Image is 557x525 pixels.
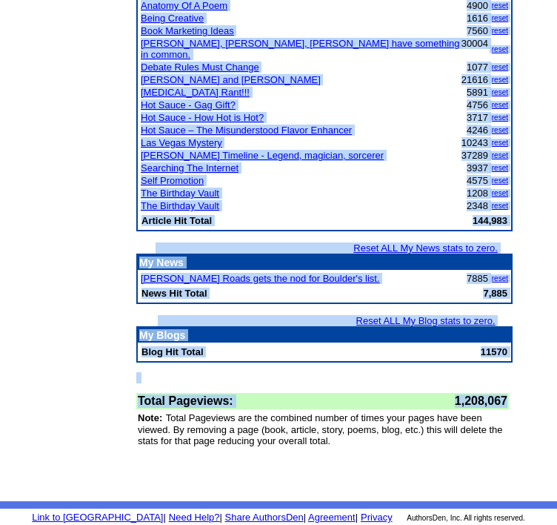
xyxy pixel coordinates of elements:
a: Reset ALL My News stats to zero. [353,242,498,254]
font: 3937 [467,162,488,174]
a: Being Creative [141,13,204,24]
font: 1,208,067 [455,394,507,407]
a: Book Marketing Ideas [141,25,234,36]
a: Reset ALL My Blog stats to zero. [356,315,496,326]
font: 7885 [467,273,488,284]
a: reset [492,1,508,10]
a: Agreement [308,512,356,523]
a: reset [492,139,508,147]
font: Total Pageviews are the combined number of times your pages have been viewed. By removing a page ... [138,412,503,446]
font: 30004 [461,38,488,49]
font: 1616 [467,13,488,24]
font: AuthorsDen, Inc. All rights reserved. [407,514,525,522]
a: reset [492,164,508,172]
font: 21616 [461,74,488,85]
b: News Hit Total [141,288,207,299]
a: Searching The Internet [141,162,239,174]
b: Article Hit Total [141,215,212,226]
a: reset [492,274,508,283]
b: 7,885 [483,288,507,299]
font: 4756 [467,99,488,110]
a: reset [492,202,508,210]
a: reset [492,63,508,71]
font: | [304,512,306,523]
font: Total Pageviews: [138,394,233,407]
b: 144,983 [473,215,507,226]
font: | [219,512,221,523]
a: reset [492,27,508,35]
a: reset [492,151,508,159]
font: 37289 [461,150,488,161]
a: reset [492,126,508,134]
font: 5891 [467,87,488,98]
a: Need Help? [169,512,220,523]
font: Note: [138,412,162,423]
a: reset [492,45,508,53]
a: [MEDICAL_DATA] Rant!!! [141,87,250,98]
a: [PERSON_NAME] Roads gets the nod for Boulder's list. [141,273,380,284]
font: 10243 [461,137,488,148]
font: 4575 [467,175,488,186]
a: The Birthday Vault [141,188,219,199]
a: [PERSON_NAME], [PERSON_NAME], [PERSON_NAME] have something in common. [141,38,460,60]
a: Las Vegas Mystery [141,137,222,148]
a: Hot Sauce - How Hot is Hot? [141,112,264,123]
a: reset [492,76,508,84]
a: Hot Sauce – The Misunderstood Flavor Enhancer [141,125,352,136]
p: My Blogs [139,329,510,341]
a: reset [492,101,508,109]
a: reset [492,88,508,96]
a: Hot Sauce - Gag Gift? [141,99,236,110]
a: Self Promotion [141,175,204,186]
a: Link to [GEOGRAPHIC_DATA] [32,512,163,523]
font: 2348 [467,200,488,211]
b: Blog Hit Total [141,346,204,357]
p: My News [139,257,510,268]
font: 4246 [467,125,488,136]
font: | [306,512,358,523]
font: 7560 [467,25,488,36]
a: Share AuthorsDen [225,512,304,523]
font: 1208 [467,188,488,199]
b: 11570 [481,346,507,357]
a: Privacy [361,512,393,523]
a: [PERSON_NAME] Timeline - Legend, magician, sorcerer [141,150,384,161]
font: | [163,512,165,523]
a: [PERSON_NAME] and [PERSON_NAME] [141,74,321,85]
a: reset [492,176,508,185]
a: reset [492,189,508,197]
font: 1077 [467,62,488,73]
a: Debate Rules Must Change [141,62,259,73]
a: reset [492,113,508,122]
a: reset [492,14,508,22]
font: 3717 [467,112,488,123]
a: The Birthday Vault [141,200,219,211]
